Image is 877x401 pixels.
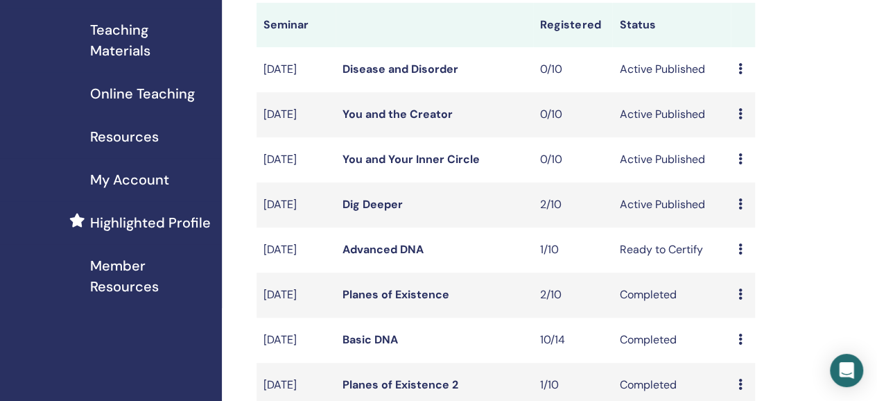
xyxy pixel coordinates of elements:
[90,212,211,233] span: Highlighted Profile
[533,47,612,92] td: 0/10
[342,152,480,167] a: You and Your Inner Circle
[612,182,731,228] td: Active Published
[533,318,612,363] td: 10/14
[612,318,731,363] td: Completed
[612,228,731,273] td: Ready to Certify
[257,3,336,47] th: Seminar
[533,182,612,228] td: 2/10
[342,197,403,212] a: Dig Deeper
[257,137,336,182] td: [DATE]
[612,273,731,318] td: Completed
[830,354,863,387] div: Open Intercom Messenger
[257,228,336,273] td: [DATE]
[612,3,731,47] th: Status
[342,242,424,257] a: Advanced DNA
[342,332,398,347] a: Basic DNA
[257,318,336,363] td: [DATE]
[533,92,612,137] td: 0/10
[257,273,336,318] td: [DATE]
[612,92,731,137] td: Active Published
[533,273,612,318] td: 2/10
[90,83,195,104] span: Online Teaching
[533,3,612,47] th: Registered
[342,287,449,302] a: Planes of Existence
[533,137,612,182] td: 0/10
[257,47,336,92] td: [DATE]
[342,377,458,392] a: Planes of Existence 2
[90,19,211,61] span: Teaching Materials
[90,169,169,190] span: My Account
[90,255,211,297] span: Member Resources
[90,126,159,147] span: Resources
[533,228,612,273] td: 1/10
[342,107,453,121] a: You and the Creator
[342,62,458,76] a: Disease and Disorder
[612,47,731,92] td: Active Published
[257,182,336,228] td: [DATE]
[612,137,731,182] td: Active Published
[257,92,336,137] td: [DATE]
